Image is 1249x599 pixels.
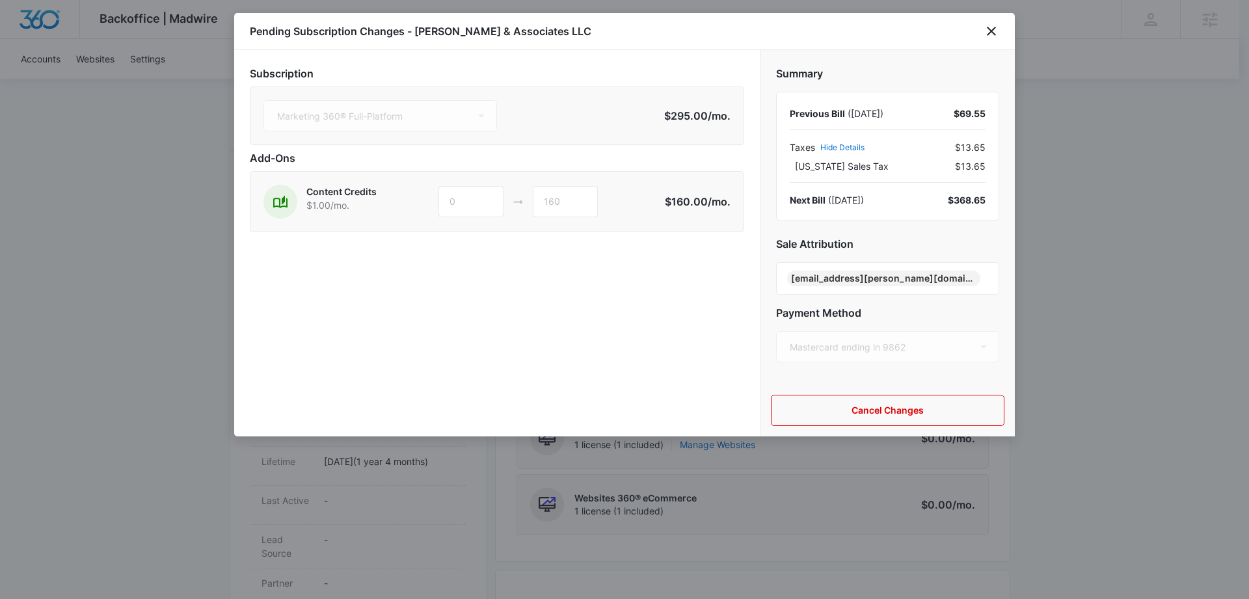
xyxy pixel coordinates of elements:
[955,140,986,154] span: $13.65
[984,23,999,39] button: close
[129,75,140,86] img: tab_keywords_by_traffic_grey.svg
[790,194,826,206] span: Next Bill
[795,159,889,173] span: [US_STATE] Sales Tax
[776,236,999,252] h2: Sale Attribution
[497,108,731,124] p: $295.00
[790,140,815,154] span: Taxes
[306,198,377,212] p: $1.00 /mo.
[948,193,986,207] div: $368.65
[776,66,999,81] h2: Summary
[250,23,591,39] h1: Pending Subscription Changes - [PERSON_NAME] & Associates LLC
[34,34,143,44] div: Domain: [DOMAIN_NAME]
[250,150,744,166] h2: Add-Ons
[21,21,31,31] img: logo_orange.svg
[776,305,999,321] h2: Payment Method
[144,77,219,85] div: Keywords by Traffic
[708,195,731,208] span: /mo.
[820,144,865,152] button: Hide Details
[665,194,731,209] p: $160.00
[790,108,845,119] span: Previous Bill
[49,77,116,85] div: Domain Overview
[21,34,31,44] img: website_grey.svg
[790,107,883,120] div: ( [DATE] )
[955,159,986,173] span: $13.65
[35,75,46,86] img: tab_domain_overview_orange.svg
[790,193,864,207] div: ( [DATE] )
[771,395,1004,426] button: Cancel Changes
[306,185,377,198] p: Content Credits
[708,109,731,122] span: /mo.
[954,107,986,120] div: $69.55
[250,66,744,81] h2: Subscription
[36,21,64,31] div: v 4.0.25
